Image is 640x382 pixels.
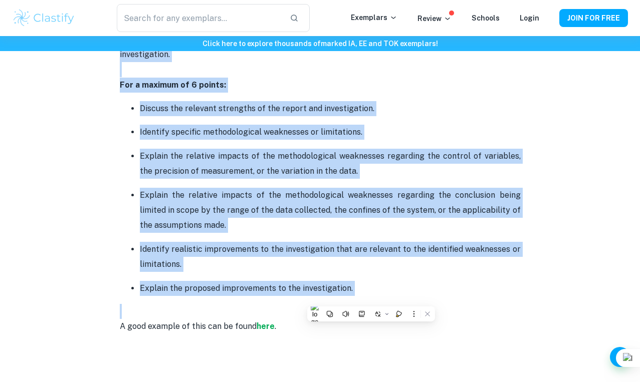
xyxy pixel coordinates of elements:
[520,14,539,22] a: Login
[120,80,226,90] strong: For a maximum of 6 points:
[275,321,276,331] span: .
[351,12,397,23] p: Exemplars
[257,321,275,331] a: here
[140,149,521,179] p: Explain the relative impacts of the methodological weaknesses regarding the control of variables,...
[2,38,638,49] h6: Click here to explore thousands of marked IA, EE and TOK exemplars !
[559,9,628,27] button: JOIN FOR FREE
[120,321,257,331] span: A good example of this can be found
[140,188,521,233] p: Explain the relative impacts of the methodological weaknesses regarding the conclusion being limi...
[140,125,521,140] p: Identify specific methodological weaknesses or limitations.
[472,14,500,22] a: Schools
[140,281,521,296] p: Explain the proposed improvements to the investigation.
[610,347,630,367] button: Help and Feedback
[140,242,521,272] p: Identify realistic improvements to the investigation that are relevant to the identified weakness...
[117,4,281,32] input: Search for any exemplars...
[12,8,76,28] img: Clastify logo
[120,19,523,59] span: Deepen the evaluation through the discussion of the strengths, weaknesses, and methodological iss...
[140,101,521,116] p: Discuss the relevant strengths of the report and investigation.
[417,13,452,24] p: Review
